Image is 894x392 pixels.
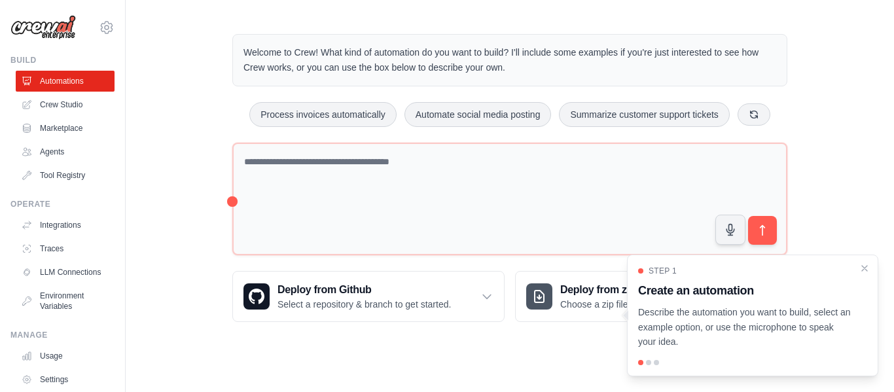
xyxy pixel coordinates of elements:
[10,199,115,209] div: Operate
[10,55,115,65] div: Build
[560,282,671,298] h3: Deploy from zip file
[16,94,115,115] a: Crew Studio
[277,298,451,311] p: Select a repository & branch to get started.
[16,346,115,366] a: Usage
[10,15,76,40] img: Logo
[16,215,115,236] a: Integrations
[16,118,115,139] a: Marketplace
[829,329,894,392] iframe: Chat Widget
[243,45,776,75] p: Welcome to Crew! What kind of automation do you want to build? I'll include some examples if you'...
[638,305,851,349] p: Describe the automation you want to build, select an example option, or use the microphone to spe...
[559,102,729,127] button: Summarize customer support tickets
[16,71,115,92] a: Automations
[10,330,115,340] div: Manage
[249,102,397,127] button: Process invoices automatically
[16,285,115,317] a: Environment Variables
[16,262,115,283] a: LLM Connections
[638,281,851,300] h3: Create an automation
[649,266,677,276] span: Step 1
[16,141,115,162] a: Agents
[16,369,115,390] a: Settings
[859,263,870,274] button: Close walkthrough
[560,298,671,311] p: Choose a zip file to upload.
[16,165,115,186] a: Tool Registry
[277,282,451,298] h3: Deploy from Github
[16,238,115,259] a: Traces
[404,102,552,127] button: Automate social media posting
